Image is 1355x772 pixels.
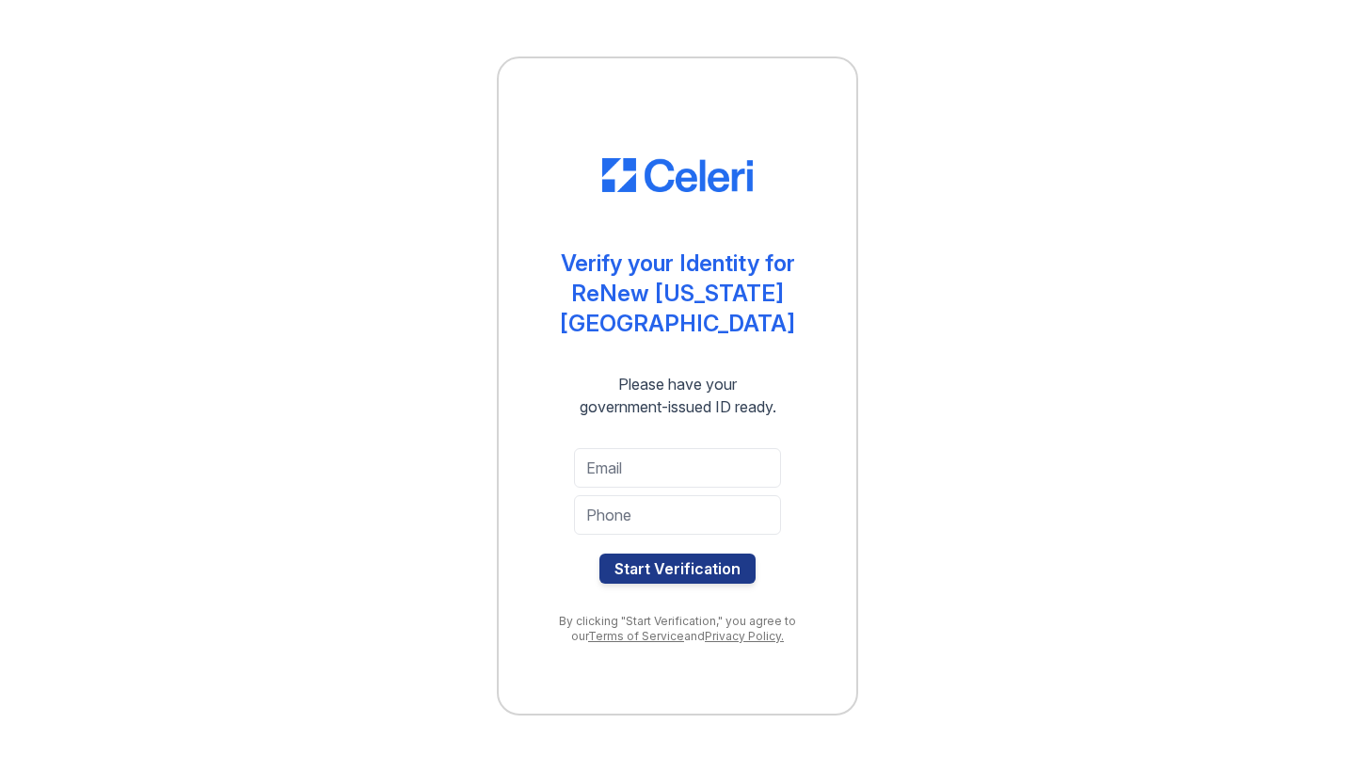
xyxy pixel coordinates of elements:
div: Please have your government-issued ID ready. [546,373,810,418]
img: CE_Logo_Blue-a8612792a0a2168367f1c8372b55b34899dd931a85d93a1a3d3e32e68fde9ad4.png [602,158,753,192]
input: Email [574,448,781,488]
a: Terms of Service [588,629,684,643]
div: By clicking "Start Verification," you agree to our and [536,614,819,644]
a: Privacy Policy. [705,629,784,643]
button: Start Verification [599,554,756,584]
input: Phone [574,495,781,535]
div: Verify your Identity for ReNew [US_STATE][GEOGRAPHIC_DATA] [536,249,819,339]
